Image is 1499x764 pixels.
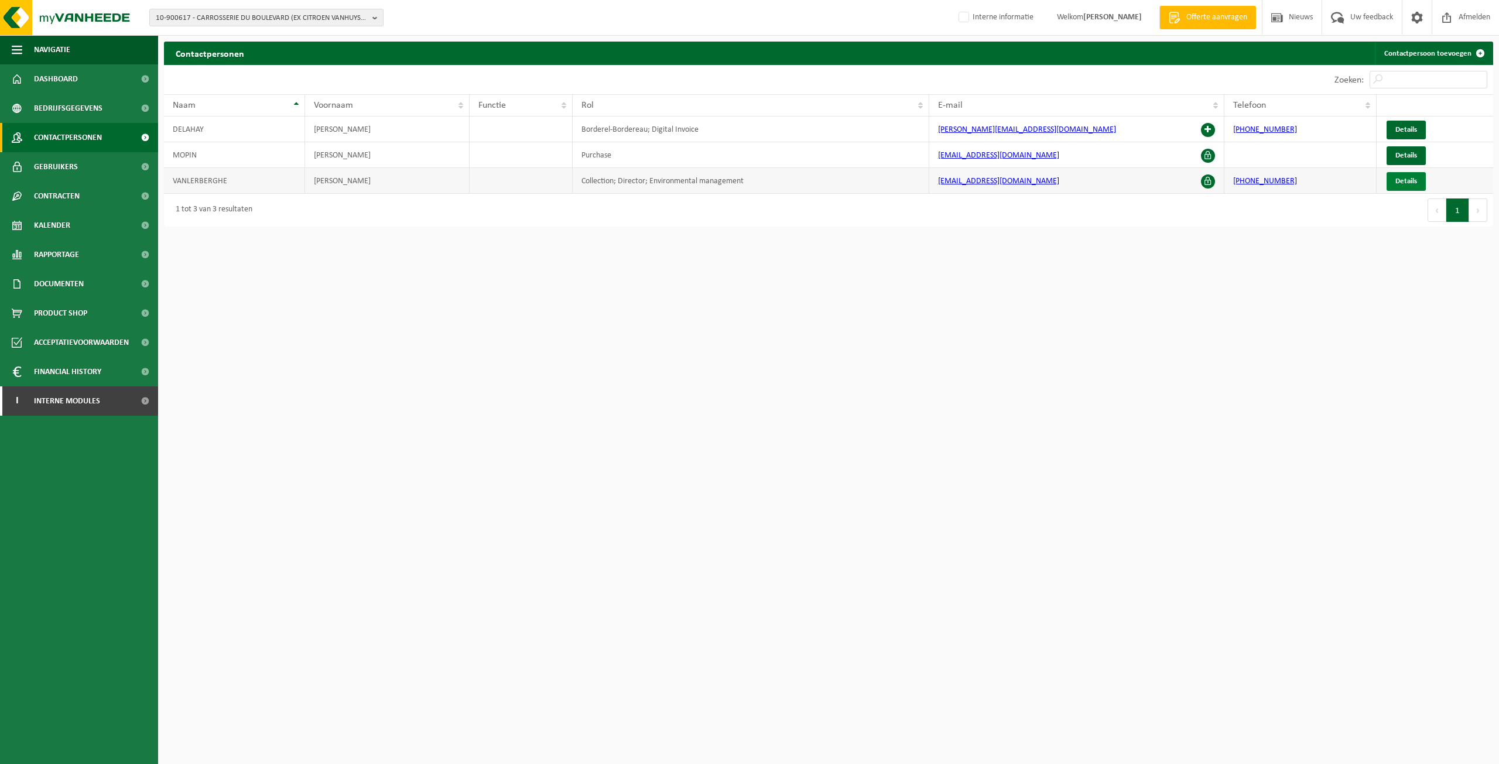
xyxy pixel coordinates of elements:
span: Documenten [34,269,84,299]
span: Kalender [34,211,70,240]
span: Functie [478,101,506,110]
span: Details [1395,177,1417,185]
button: 10-900617 - CARROSSERIE DU BOULEVARD (EX CITROEN VANHUYSE) - 59370 MONS EN BAROEUL, [GEOGRAPHIC_D... [149,9,384,26]
span: Product Shop [34,299,87,328]
span: Voornaam [314,101,353,110]
span: Offerte aanvragen [1183,12,1250,23]
span: Details [1395,126,1417,133]
span: Details [1395,152,1417,159]
td: DELAHAY [164,117,305,142]
span: Dashboard [34,64,78,94]
a: Details [1387,172,1426,191]
td: Borderel-Bordereau; Digital Invoice [573,117,929,142]
td: Purchase [573,142,929,168]
span: Acceptatievoorwaarden [34,328,129,357]
td: [PERSON_NAME] [305,168,470,194]
strong: [PERSON_NAME] [1083,13,1142,22]
span: I [12,386,22,416]
a: [EMAIL_ADDRESS][DOMAIN_NAME] [938,177,1059,186]
span: Naam [173,101,196,110]
a: [PHONE_NUMBER] [1233,177,1297,186]
a: Offerte aanvragen [1159,6,1256,29]
td: [PERSON_NAME] [305,142,470,168]
div: 1 tot 3 van 3 resultaten [170,200,252,221]
a: Contactpersoon toevoegen [1375,42,1492,65]
span: Contracten [34,181,80,211]
span: Rol [581,101,594,110]
button: 1 [1446,198,1469,222]
span: E-mail [938,101,963,110]
span: Bedrijfsgegevens [34,94,102,123]
td: VANLERBERGHE [164,168,305,194]
a: [PHONE_NUMBER] [1233,125,1297,134]
a: [EMAIL_ADDRESS][DOMAIN_NAME] [938,151,1059,160]
span: Navigatie [34,35,70,64]
span: 10-900617 - CARROSSERIE DU BOULEVARD (EX CITROEN VANHUYSE) - 59370 MONS EN BAROEUL, [GEOGRAPHIC_D... [156,9,368,27]
label: Interne informatie [956,9,1033,26]
label: Zoeken: [1334,76,1364,85]
td: MOPIN [164,142,305,168]
a: [PERSON_NAME][EMAIL_ADDRESS][DOMAIN_NAME] [938,125,1116,134]
button: Next [1469,198,1487,222]
button: Previous [1428,198,1446,222]
td: Collection; Director; Environmental management [573,168,929,194]
a: Details [1387,146,1426,165]
span: Rapportage [34,240,79,269]
span: Contactpersonen [34,123,102,152]
td: [PERSON_NAME] [305,117,470,142]
span: Financial History [34,357,101,386]
a: Details [1387,121,1426,139]
span: Interne modules [34,386,100,416]
span: Telefoon [1233,101,1266,110]
span: Gebruikers [34,152,78,181]
h2: Contactpersonen [164,42,256,64]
